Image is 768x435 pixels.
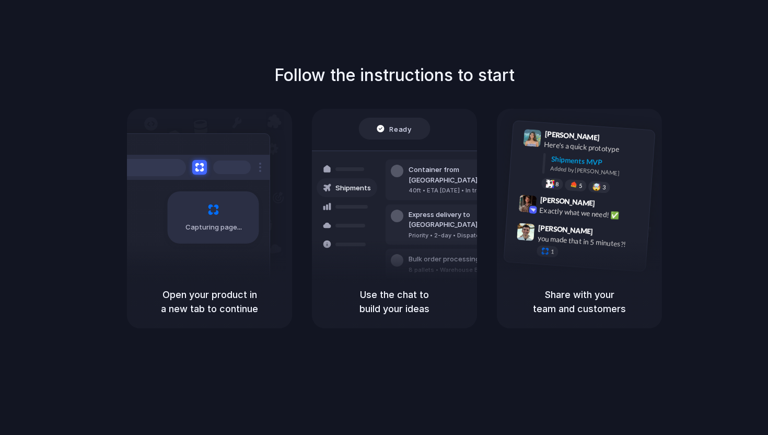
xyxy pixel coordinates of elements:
div: Bulk order processing [409,254,506,265]
div: Container from [GEOGRAPHIC_DATA] [409,165,521,185]
div: Express delivery to [GEOGRAPHIC_DATA] [409,210,521,230]
div: Here's a quick prototype [544,139,648,157]
div: 8 pallets • Warehouse B • Packed [409,266,506,274]
span: 9:42 AM [598,199,620,212]
span: 9:47 AM [596,227,618,240]
span: 5 [579,183,583,189]
span: [PERSON_NAME] [540,194,595,209]
span: 9:41 AM [603,133,624,146]
div: Exactly what we need! ✅ [539,205,644,223]
div: Shipments MVP [551,154,647,171]
span: Ready [390,123,412,134]
span: 3 [602,185,606,190]
h1: Follow the instructions to start [274,63,515,88]
div: 40ft • ETA [DATE] • In transit [409,186,521,195]
h5: Use the chat to build your ideas [324,288,464,316]
h5: Share with your team and customers [509,288,649,316]
div: Priority • 2-day • Dispatched [409,231,521,240]
span: [PERSON_NAME] [538,222,594,237]
span: Shipments [335,183,371,193]
span: 8 [555,181,559,187]
span: 1 [551,249,554,255]
h5: Open your product in a new tab to continue [139,288,280,316]
div: 🤯 [592,184,601,191]
div: Added by [PERSON_NAME] [550,164,646,179]
div: you made that in 5 minutes?! [537,233,642,251]
span: [PERSON_NAME] [544,128,600,143]
span: Capturing page [185,222,243,233]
